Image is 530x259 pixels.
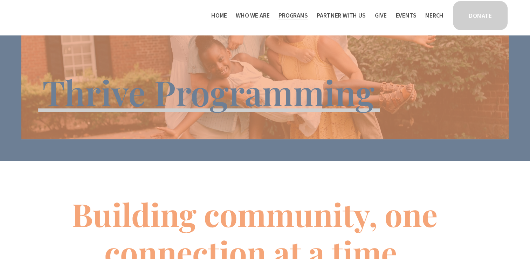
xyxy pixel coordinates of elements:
[395,10,416,21] a: Events
[236,11,269,21] span: Who We Are
[317,10,365,21] a: folder dropdown
[211,10,227,21] a: Home
[425,10,443,21] a: Merch
[236,10,269,21] a: folder dropdown
[278,10,308,21] a: folder dropdown
[42,69,374,115] span: Thrive Programming
[374,10,386,21] a: Give
[317,11,365,21] span: Partner With Us
[278,11,308,21] span: Programs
